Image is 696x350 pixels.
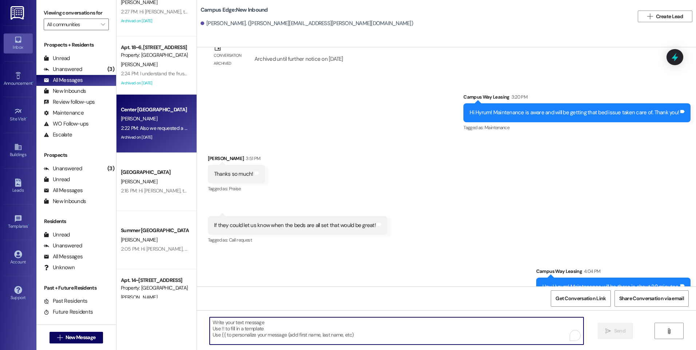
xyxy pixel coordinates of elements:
[44,253,83,260] div: All Messages
[4,284,33,303] a: Support
[121,284,188,292] div: Property: [GEOGRAPHIC_DATA]
[229,237,252,243] span: Call request
[44,187,83,194] div: All Messages
[208,183,265,194] div: Tagged as:
[121,236,157,243] span: [PERSON_NAME]
[26,115,27,120] span: •
[44,308,93,316] div: Future Residents
[120,16,189,25] div: Archived on [DATE]
[44,176,70,183] div: Unread
[598,323,633,339] button: Send
[4,141,33,160] a: Buildings
[44,297,88,305] div: Past Residents
[32,80,33,85] span: •
[44,7,109,19] label: Viewing conversations for
[106,163,116,174] div: (3)
[47,19,97,30] input: All communities
[542,283,679,291] div: Hey Hyrum! Maintenance will be there in about 20 minutes.
[36,284,116,292] div: Past + Future Residents
[214,52,242,67] div: Conversation archived
[582,267,600,275] div: 4:04 PM
[36,218,116,225] div: Residents
[4,176,33,196] a: Leads
[254,55,344,63] div: Archived until further notice on [DATE]
[11,6,25,20] img: ResiDesk Logo
[44,131,72,139] div: Escalate
[656,13,683,20] span: Create Lead
[121,106,188,114] div: Center [GEOGRAPHIC_DATA]
[121,51,188,59] div: Property: [GEOGRAPHIC_DATA]
[666,328,672,334] i: 
[44,198,86,205] div: New Inbounds
[201,20,413,27] div: [PERSON_NAME]. ([PERSON_NAME][EMAIL_ADDRESS][PERSON_NAME][DOMAIN_NAME])
[44,165,82,172] div: Unanswered
[4,33,33,53] a: Inbox
[638,11,692,22] button: Create Lead
[647,13,653,19] i: 
[208,155,265,165] div: [PERSON_NAME]
[470,109,679,116] div: Hi Hyrum! Maintenance is aware and will be getting that bed issue taken care of. Thank you!
[106,64,116,75] div: (3)
[44,98,95,106] div: Review follow-ups
[44,120,88,128] div: WO Follow-ups
[555,295,606,302] span: Get Conversation Link
[120,133,189,142] div: Archived on [DATE]
[214,222,376,229] div: If they could let us know when the beds are all set that would be great!
[121,168,188,176] div: [GEOGRAPHIC_DATA]
[44,76,83,84] div: All Messages
[463,122,691,133] div: Tagged as:
[101,21,105,27] i: 
[121,227,188,234] div: Summer [GEOGRAPHIC_DATA]
[44,55,70,62] div: Unread
[244,155,260,162] div: 3:51 PM
[4,105,33,125] a: Site Visit •
[121,61,157,68] span: [PERSON_NAME]
[44,231,70,239] div: Unread
[121,125,286,131] div: 2:22 PM: Also we requested a lower bed and don't know what to do to get that
[605,328,611,334] i: 
[66,334,95,341] span: New Message
[44,264,75,271] div: Unknown
[44,109,84,117] div: Maintenance
[44,65,82,73] div: Unanswered
[121,277,188,284] div: Apt. 14~[STREET_ADDRESS]
[44,87,86,95] div: New Inbounds
[208,235,387,245] div: Tagged as:
[510,93,527,101] div: 3:20 PM
[44,242,82,250] div: Unanswered
[28,223,29,228] span: •
[121,178,157,185] span: [PERSON_NAME]
[201,6,268,14] b: Campus Edge: New Inbound
[536,267,691,278] div: Campus Way Leasing
[121,115,157,122] span: [PERSON_NAME]
[121,294,157,301] span: [PERSON_NAME]
[485,124,509,131] span: Maintenance
[229,186,241,192] span: Praise
[57,335,63,341] i: 
[36,151,116,159] div: Prospects
[614,290,689,307] button: Share Conversation via email
[50,332,103,343] button: New Message
[121,44,188,51] div: Apt. 18~6, [STREET_ADDRESS]
[619,295,684,302] span: Share Conversation via email
[36,41,116,49] div: Prospects + Residents
[4,212,33,232] a: Templates •
[214,170,253,178] div: Thanks so much!
[4,248,33,268] a: Account
[210,317,583,345] textarea: To enrich screen reader interactions, please activate Accessibility in Grammarly extension settings
[551,290,610,307] button: Get Conversation Link
[120,79,189,88] div: Archived on [DATE]
[614,327,625,335] span: Send
[463,93,691,103] div: Campus Way Leasing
